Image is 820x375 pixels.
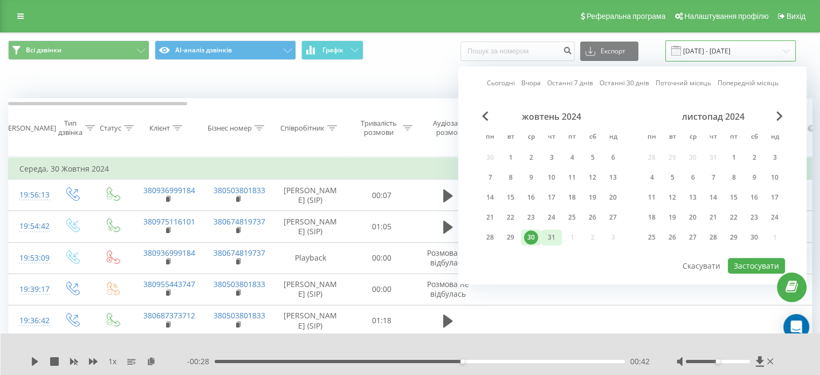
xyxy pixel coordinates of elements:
[727,190,741,204] div: 15
[100,124,121,133] div: Статус
[504,151,518,165] div: 1
[703,169,723,186] div: чт 7 лист 2024 р.
[677,258,726,274] button: Скасувати
[768,190,782,204] div: 17
[460,42,575,61] input: Пошук за номером
[683,209,703,226] div: ср 20 лист 2024 р.
[662,209,683,226] div: вт 19 лист 2024 р.
[460,359,465,364] div: Accessibility label
[685,129,701,146] abbr: середа
[348,242,416,274] td: 00:00
[483,230,497,244] div: 28
[143,310,195,321] a: 380687373712
[585,171,600,185] div: 12
[715,359,720,364] div: Accessibility label
[19,216,41,237] div: 19:54:42
[746,129,762,146] abbr: субота
[642,189,662,206] div: пн 11 лист 2024 р.
[787,12,805,21] span: Вихід
[108,356,116,367] span: 1 x
[744,169,764,186] div: сб 9 лист 2024 р.
[665,210,679,224] div: 19
[562,169,582,186] div: пт 11 жовт 2024 р.
[524,171,538,185] div: 9
[703,229,723,246] div: чт 28 лист 2024 р.
[747,151,761,165] div: 2
[143,216,195,227] a: 380975116101
[723,189,744,206] div: пт 15 лист 2024 р.
[783,314,809,340] div: Open Intercom Messenger
[545,230,559,244] div: 31
[606,190,620,204] div: 20
[524,151,538,165] div: 2
[606,210,620,224] div: 27
[606,171,620,185] div: 13
[273,211,348,242] td: [PERSON_NAME] (SIP)
[2,124,56,133] div: [PERSON_NAME]
[747,210,761,224] div: 23
[644,129,660,146] abbr: понеділок
[662,229,683,246] div: вт 26 лист 2024 р.
[149,124,170,133] div: Клієнт
[665,230,679,244] div: 26
[705,129,721,146] abbr: четвер
[500,209,521,226] div: вт 22 жовт 2024 р.
[585,210,600,224] div: 26
[480,111,623,122] div: жовтень 2024
[767,129,783,146] abbr: неділя
[585,151,600,165] div: 5
[213,248,265,258] a: 380674819737
[600,78,649,88] a: Останні 30 днів
[273,305,348,336] td: [PERSON_NAME] (SIP)
[727,210,741,224] div: 22
[480,189,500,206] div: пн 14 жовт 2024 р.
[565,210,579,224] div: 25
[500,189,521,206] div: вт 15 жовт 2024 р.
[480,209,500,226] div: пн 21 жовт 2024 р.
[587,12,666,21] span: Реферальна програма
[500,149,521,166] div: вт 1 жовт 2024 р.
[686,190,700,204] div: 13
[543,129,560,146] abbr: четвер
[524,210,538,224] div: 23
[603,169,623,186] div: нд 13 жовт 2024 р.
[645,171,659,185] div: 4
[524,190,538,204] div: 16
[19,279,41,300] div: 19:39:17
[764,169,785,186] div: нд 10 лист 2024 р.
[706,171,720,185] div: 7
[155,40,296,60] button: AI-аналіз дзвінків
[425,119,477,137] div: Аудіозапис розмови
[565,151,579,165] div: 4
[521,78,541,88] a: Вчора
[187,356,215,367] span: - 00:28
[642,229,662,246] div: пн 25 лист 2024 р.
[483,190,497,204] div: 14
[348,274,416,305] td: 00:00
[504,190,518,204] div: 15
[565,190,579,204] div: 18
[727,151,741,165] div: 1
[645,190,659,204] div: 11
[580,42,638,61] button: Експорт
[541,169,562,186] div: чт 10 жовт 2024 р.
[562,189,582,206] div: пт 18 жовт 2024 р.
[500,169,521,186] div: вт 8 жовт 2024 р.
[348,180,416,211] td: 00:07
[683,189,703,206] div: ср 13 лист 2024 р.
[483,210,497,224] div: 21
[582,149,603,166] div: сб 5 жовт 2024 р.
[768,210,782,224] div: 24
[747,171,761,185] div: 9
[645,210,659,224] div: 18
[744,189,764,206] div: сб 16 лист 2024 р.
[483,171,497,185] div: 7
[143,248,195,258] a: 380936999184
[500,229,521,246] div: вт 29 жовт 2024 р.
[726,129,742,146] abbr: п’ятниця
[718,78,778,88] a: Попередній місяць
[26,46,61,54] span: Всі дзвінки
[521,209,541,226] div: ср 23 жовт 2024 р.
[584,129,601,146] abbr: субота
[521,189,541,206] div: ср 16 жовт 2024 р.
